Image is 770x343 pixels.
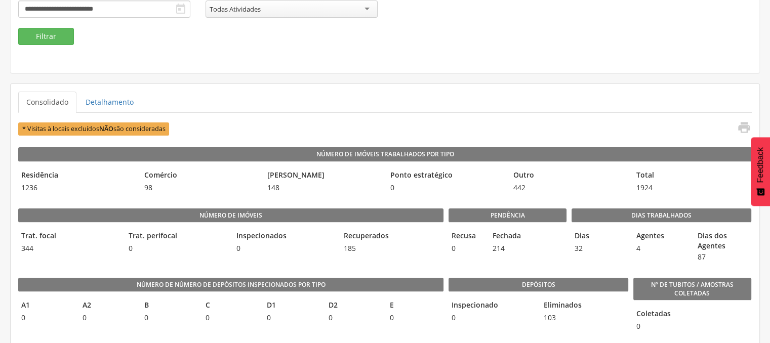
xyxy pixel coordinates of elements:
[633,243,689,253] span: 4
[99,124,113,133] b: NÃO
[449,278,628,292] legend: Depósitos
[387,183,505,193] span: 0
[490,231,525,242] legend: Fechada
[541,313,628,323] span: 103
[449,208,566,223] legend: Pendência
[141,300,197,312] legend: B
[77,92,142,113] a: Detalhamento
[264,183,382,193] span: 148
[633,309,639,320] legend: Coletadas
[449,300,536,312] legend: Inspecionado
[751,137,770,206] button: Feedback - Mostrar pesquisa
[126,243,228,253] span: 0
[210,5,261,14] div: Todas Atividades
[18,170,136,182] legend: Residência
[141,183,259,193] span: 98
[326,313,382,323] span: 0
[202,313,259,323] span: 0
[18,147,752,161] legend: Número de Imóveis Trabalhados por Tipo
[387,300,443,312] legend: E
[341,231,443,242] legend: Recuperados
[387,313,443,323] span: 0
[18,92,76,113] a: Consolidado
[387,170,505,182] legend: Ponto estratégico
[572,243,628,253] span: 32
[633,170,751,182] legend: Total
[633,321,639,331] span: 0
[264,170,382,182] legend: [PERSON_NAME]
[18,300,74,312] legend: A1
[79,300,136,312] legend: A2
[572,208,751,223] legend: Dias Trabalhados
[633,278,751,301] legend: Nº de Tubitos / Amostras coletadas
[695,252,751,262] span: 87
[233,231,336,242] legend: Inspecionados
[126,231,228,242] legend: Trat. perifocal
[18,183,136,193] span: 1236
[18,231,120,242] legend: Trat. focal
[737,120,751,135] i: 
[731,120,751,137] a: 
[572,231,628,242] legend: Dias
[264,313,320,323] span: 0
[449,231,484,242] legend: Recusa
[18,313,74,323] span: 0
[341,243,443,253] span: 185
[510,183,628,193] span: 442
[449,243,484,253] span: 0
[449,313,536,323] span: 0
[18,122,169,135] span: * Visitas à locais excluídos são consideradas
[175,3,187,15] i: 
[141,313,197,323] span: 0
[18,208,443,223] legend: Número de imóveis
[633,231,689,242] legend: Agentes
[510,170,628,182] legend: Outro
[541,300,628,312] legend: Eliminados
[490,243,525,253] span: 214
[18,28,74,45] button: Filtrar
[264,300,320,312] legend: D1
[79,313,136,323] span: 0
[633,183,751,193] span: 1924
[141,170,259,182] legend: Comércio
[695,231,751,251] legend: Dias dos Agentes
[326,300,382,312] legend: D2
[233,243,336,253] span: 0
[18,278,443,292] legend: Número de Número de Depósitos Inspecionados por Tipo
[756,147,765,183] span: Feedback
[18,243,120,253] span: 344
[202,300,259,312] legend: C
